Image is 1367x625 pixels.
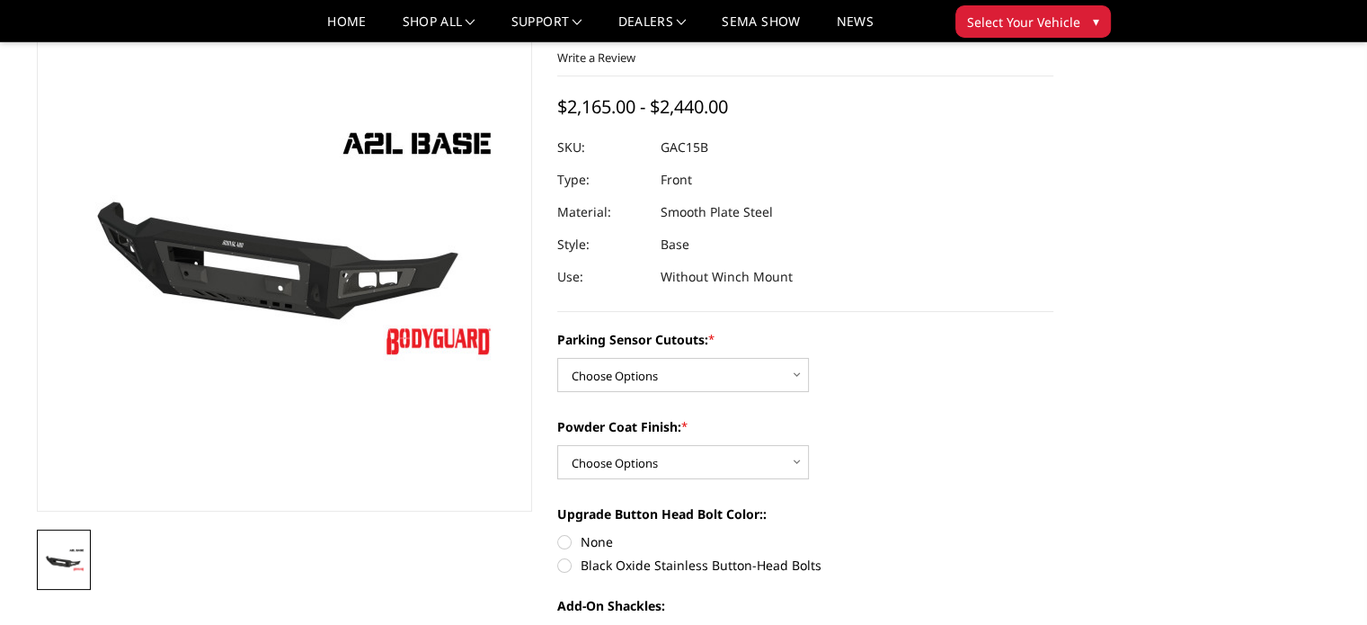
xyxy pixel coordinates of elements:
[557,532,1053,551] label: None
[955,5,1111,38] button: Select Your Vehicle
[661,164,692,196] dd: Front
[618,15,687,41] a: Dealers
[557,417,1053,436] label: Powder Coat Finish:
[836,15,873,41] a: News
[967,13,1080,31] span: Select Your Vehicle
[661,131,708,164] dd: GAC15B
[557,131,647,164] dt: SKU:
[557,49,635,66] a: Write a Review
[557,261,647,293] dt: Use:
[661,196,773,228] dd: Smooth Plate Steel
[661,261,793,293] dd: Without Winch Mount
[557,94,728,119] span: $2,165.00 - $2,440.00
[661,228,689,261] dd: Base
[557,556,1053,575] label: Black Oxide Stainless Button-Head Bolts
[557,228,647,261] dt: Style:
[557,164,647,196] dt: Type:
[557,196,647,228] dt: Material:
[557,596,1053,615] label: Add-On Shackles:
[403,15,475,41] a: shop all
[511,15,582,41] a: Support
[1093,12,1099,31] span: ▾
[42,548,85,572] img: 2015-2019 Chevrolet 2500-3500 - A2L Series - Base Front Bumper (Non Winch)
[327,15,366,41] a: Home
[557,330,1053,349] label: Parking Sensor Cutouts:
[557,504,1053,523] label: Upgrade Button Head Bolt Color::
[722,15,800,41] a: SEMA Show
